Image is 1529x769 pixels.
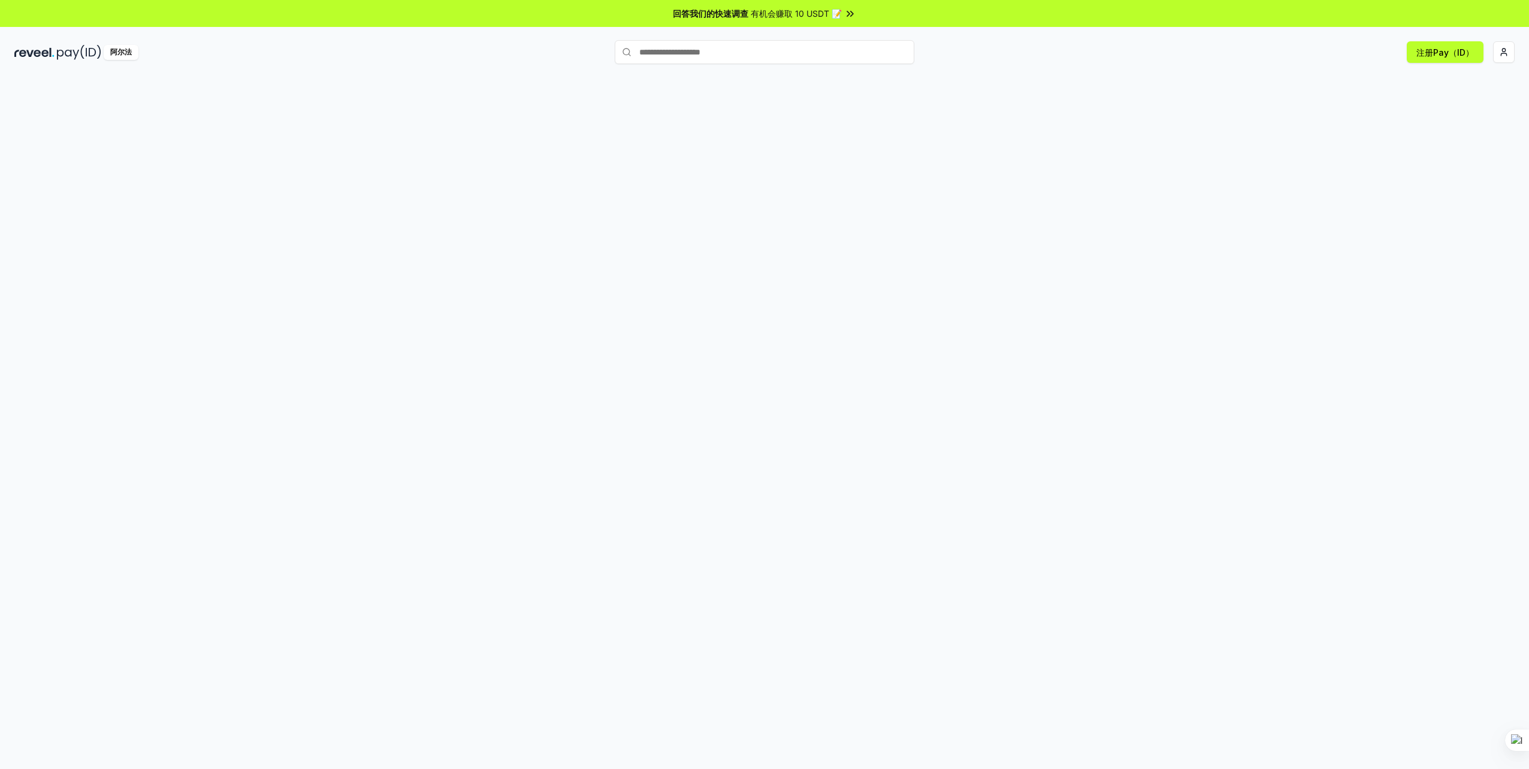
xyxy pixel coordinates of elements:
[673,7,748,20] span: 回答我们的快速调查
[751,7,842,20] span: 有机会赚取 10 USDT 📝
[1407,41,1483,63] button: 注册Pay（ID）
[104,45,138,60] div: 阿尔法
[57,45,101,60] img: pay_id
[14,45,55,60] img: reveel_dark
